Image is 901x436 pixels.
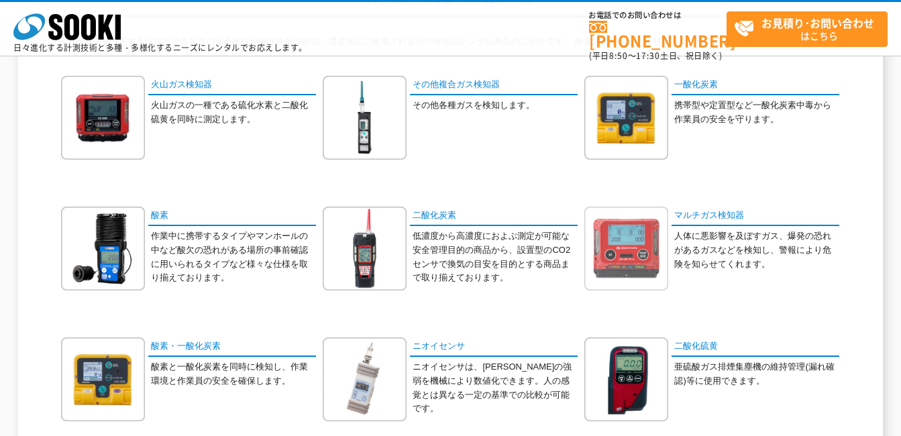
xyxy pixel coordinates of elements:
img: ニオイセンサ [323,337,407,421]
p: その他各種ガスを検知します。 [413,99,578,113]
a: [PHONE_NUMBER] [589,21,727,48]
p: 火山ガスの一種である硫化水素と二酸化硫黄を同時に測定します。 [151,99,316,127]
p: 携帯型や定置型など一酸化炭素中毒から作業員の安全を守ります。 [674,99,839,127]
a: その他複合ガス検知器 [410,76,578,95]
a: 二酸化硫黄 [672,337,839,357]
a: 一酸化炭素 [672,76,839,95]
strong: お見積り･お問い合わせ [761,15,874,31]
a: マルチガス検知器 [672,207,839,226]
p: 酸素と一酸化炭素を同時に検知し、作業環境と作業員の安全を確保します。 [151,360,316,388]
img: 酸素・一酸化炭素 [61,337,145,421]
span: (平日 ～ 土日、祝日除く) [589,50,722,62]
img: 二酸化炭素 [323,207,407,290]
img: 火山ガス検知器 [61,76,145,160]
img: その他複合ガス検知器 [323,76,407,160]
img: 一酸化炭素 [584,76,668,160]
span: 8:50 [609,50,628,62]
span: はこちら [734,12,887,46]
a: 火山ガス検知器 [148,76,316,95]
p: 作業中に携帯するタイプやマンホールの中など酸欠の恐れがある場所の事前確認に用いられるタイプなど様々な仕様を取り揃えております。 [151,229,316,285]
img: マルチガス検知器 [584,207,668,290]
span: 17:30 [636,50,660,62]
a: ニオイセンサ [410,337,578,357]
p: 人体に悪影響を及ぼすガス、爆発の恐れがあるガスなどを検知し、警報により危険を知らせてくれます。 [674,229,839,271]
a: 酸素 [148,207,316,226]
a: お見積り･お問い合わせはこちら [727,11,888,47]
img: 二酸化硫黄 [584,337,668,421]
a: 二酸化炭素 [410,207,578,226]
p: 亜硫酸ガス排煙集塵機の維持管理(漏れ確認)等に使用できます。 [674,360,839,388]
a: 酸素・一酸化炭素 [148,337,316,357]
p: ニオイセンサは、[PERSON_NAME]の強弱を機械により数値化できます。人の感覚とは異なる一定の基準での比較が可能です。 [413,360,578,416]
span: お電話でのお問い合わせは [589,11,727,19]
img: 酸素 [61,207,145,290]
p: 日々進化する計測技術と多種・多様化するニーズにレンタルでお応えします。 [13,44,307,52]
p: 低濃度から高濃度におよぶ測定が可能な安全管理目的の商品から、設置型のCO2センサで換気の目安を目的とする商品まで取り揃えております。 [413,229,578,285]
